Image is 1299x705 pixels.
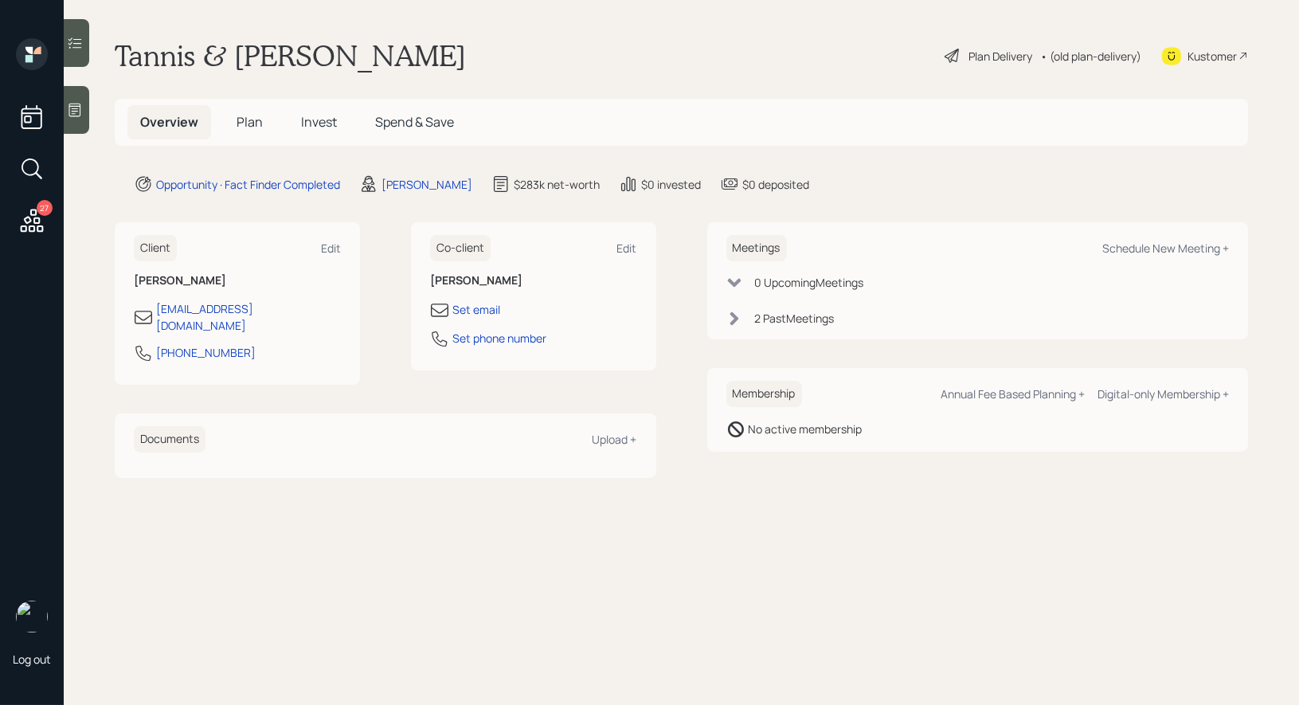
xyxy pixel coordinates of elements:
h1: Tannis & [PERSON_NAME] [115,38,466,73]
h6: Documents [134,426,205,452]
div: Kustomer [1187,48,1237,65]
div: $0 invested [641,176,701,193]
div: Set email [452,301,500,318]
div: Upload + [593,432,637,447]
span: Overview [140,113,198,131]
h6: Membership [726,381,802,407]
span: Spend & Save [375,113,454,131]
div: 0 Upcoming Meeting s [755,274,864,291]
div: 2 Past Meeting s [755,310,835,327]
div: [PHONE_NUMBER] [156,344,256,361]
div: Log out [13,652,51,667]
div: [EMAIL_ADDRESS][DOMAIN_NAME] [156,300,341,334]
div: Opportunity · Fact Finder Completed [156,176,340,193]
span: Invest [301,113,337,131]
div: 27 [37,200,53,216]
div: No active membership [749,421,863,437]
div: $0 deposited [742,176,809,193]
div: • (old plan-delivery) [1040,48,1141,65]
h6: [PERSON_NAME] [134,274,341,288]
h6: Meetings [726,235,787,261]
div: Edit [321,241,341,256]
div: Digital-only Membership + [1097,386,1229,401]
img: treva-nostdahl-headshot.png [16,601,48,633]
div: Set phone number [452,330,546,347]
div: [PERSON_NAME] [381,176,472,193]
div: Edit [617,241,637,256]
div: $283k net-worth [514,176,600,193]
div: Schedule New Meeting + [1102,241,1229,256]
h6: Co-client [430,235,491,261]
div: Annual Fee Based Planning + [941,386,1085,401]
span: Plan [237,113,263,131]
h6: [PERSON_NAME] [430,274,637,288]
div: Plan Delivery [968,48,1032,65]
h6: Client [134,235,177,261]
